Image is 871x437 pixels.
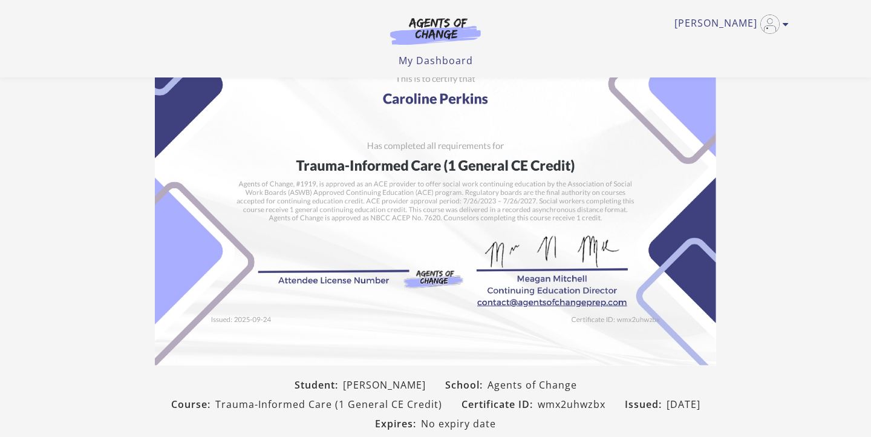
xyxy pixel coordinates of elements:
span: Issued: [625,397,667,412]
span: Certificate ID: [462,397,538,412]
span: [DATE] [667,397,700,412]
span: Student: [295,378,343,392]
span: Trauma-Informed Care (1 General CE Credit) [215,397,442,412]
span: No expiry date [421,416,496,431]
img: Agents of Change Logo [377,17,494,45]
span: wmx2uhwzbx [538,397,605,412]
a: Toggle menu [674,15,783,34]
span: Course: [171,397,215,412]
span: School: [445,378,488,392]
span: Expires: [375,416,421,431]
span: [PERSON_NAME] [343,378,426,392]
span: Agents of Change [488,378,577,392]
a: My Dashboard [399,54,473,67]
